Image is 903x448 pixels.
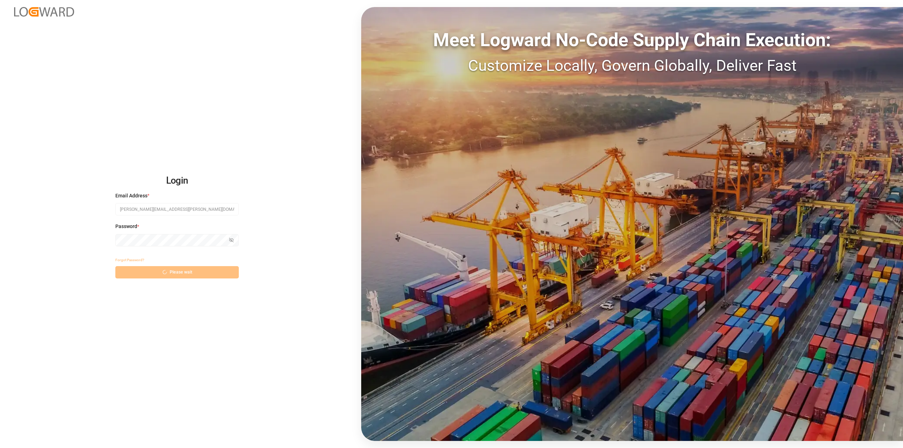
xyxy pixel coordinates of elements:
[115,170,239,192] h2: Login
[115,203,239,215] input: Enter your email
[361,26,903,54] div: Meet Logward No-Code Supply Chain Execution:
[14,7,74,17] img: Logward_new_orange.png
[361,54,903,77] div: Customize Locally, Govern Globally, Deliver Fast
[115,192,147,200] span: Email Address
[115,223,137,230] span: Password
